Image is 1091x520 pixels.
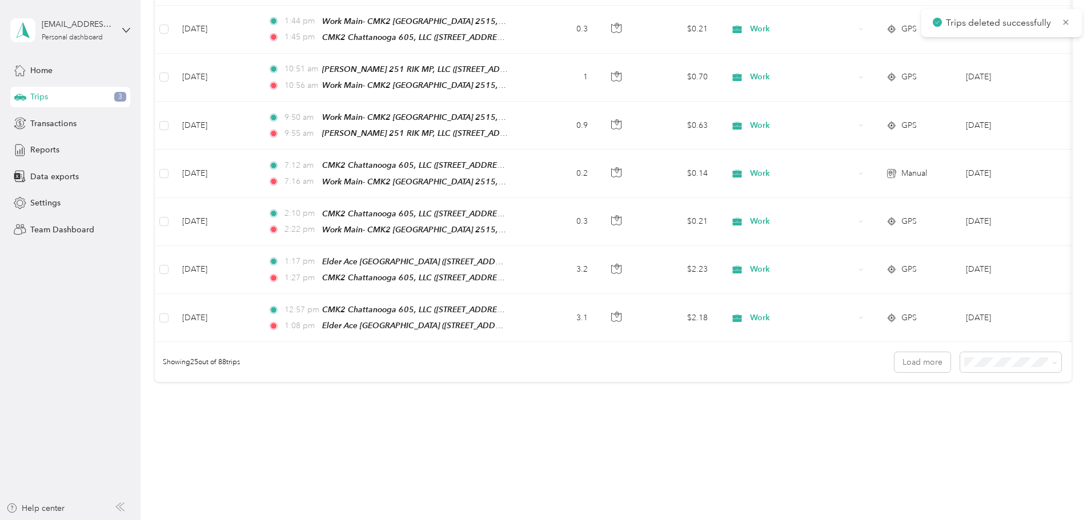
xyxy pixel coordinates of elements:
span: Work [750,312,855,324]
span: Settings [30,197,61,209]
td: $0.14 [637,150,717,197]
td: 3.1 [522,294,597,342]
span: Work [750,23,855,35]
span: Showing 25 out of 88 trips [155,357,240,368]
span: Elder Ace [GEOGRAPHIC_DATA] ([STREET_ADDRESS], [GEOGRAPHIC_DATA], [US_STATE]) [322,257,648,267]
span: 9:50 am [284,111,317,124]
span: 2:10 pm [284,207,317,220]
td: Aug 2025 [957,198,1061,246]
td: [DATE] [173,6,259,54]
span: Home [30,65,53,76]
span: CMK2 Chattanooga 605, LLC ([STREET_ADDRESS][US_STATE]) [322,33,551,42]
td: [DATE] [173,294,259,342]
span: GPS [901,71,917,83]
td: [DATE] [173,150,259,197]
iframe: Everlance-gr Chat Button Frame [1027,456,1091,520]
span: Data exports [30,171,79,183]
span: Work Main- CMK2 [GEOGRAPHIC_DATA] 2515, LLC ([STREET_ADDRESS], [GEOGRAPHIC_DATA], [US_STATE]) [322,112,721,122]
td: 1 [522,54,597,102]
span: 10:56 am [284,79,317,92]
td: Aug 2025 [957,150,1061,197]
span: Team Dashboard [30,224,94,236]
td: Aug 2025 [957,102,1061,150]
div: Personal dashboard [42,34,103,41]
span: Trips [30,91,48,103]
span: Manual [901,167,927,180]
td: 3.2 [522,246,597,294]
td: $2.23 [637,246,717,294]
td: $0.63 [637,102,717,150]
span: Work [750,119,855,132]
span: [PERSON_NAME] 251 RIK MP, LLC ([STREET_ADDRESS][PERSON_NAME], [GEOGRAPHIC_DATA], [US_STATE]) [322,128,723,138]
td: $0.21 [637,198,717,246]
span: GPS [901,119,917,132]
p: Trips deleted successfully [946,16,1053,30]
td: 0.3 [522,198,597,246]
span: Elder Ace [GEOGRAPHIC_DATA] ([STREET_ADDRESS], [GEOGRAPHIC_DATA], [US_STATE]) [322,321,648,330]
td: 0.3 [522,6,597,54]
td: [DATE] [173,198,259,246]
span: Transactions [30,118,77,130]
td: Aug 2025 [957,54,1061,102]
span: 7:12 am [284,159,317,172]
span: 10:51 am [284,63,317,75]
span: 9:55 am [284,127,317,140]
span: 2:22 pm [284,223,317,236]
span: 1:27 pm [284,272,317,284]
span: 1:45 pm [284,31,317,43]
span: [PERSON_NAME] 251 RIK MP, LLC ([STREET_ADDRESS][PERSON_NAME], [GEOGRAPHIC_DATA], [US_STATE]) [322,65,723,74]
span: GPS [901,23,917,35]
span: Work Main- CMK2 [GEOGRAPHIC_DATA] 2515, LLC ([STREET_ADDRESS], [GEOGRAPHIC_DATA], [US_STATE]) [322,177,721,187]
span: GPS [901,215,917,228]
td: $0.70 [637,54,717,102]
span: 12:57 pm [284,304,317,316]
td: 0.9 [522,102,597,150]
td: Aug 2025 [957,246,1061,294]
span: Work Main- CMK2 [GEOGRAPHIC_DATA] 2515, LLC ([STREET_ADDRESS], [GEOGRAPHIC_DATA], [US_STATE]) [322,225,721,235]
td: [DATE] [173,54,259,102]
td: $2.18 [637,294,717,342]
td: $0.21 [637,6,717,54]
span: Work [750,167,855,180]
span: GPS [901,312,917,324]
span: CMK2 Chattanooga 605, LLC ([STREET_ADDRESS][US_STATE]) [322,305,551,315]
span: Work [750,215,855,228]
td: 0.2 [522,150,597,197]
span: GPS [901,263,917,276]
span: 1:17 pm [284,255,317,268]
span: CMK2 Chattanooga 605, LLC ([STREET_ADDRESS][US_STATE]) [322,209,551,219]
button: Load more [895,352,950,372]
span: Work Main- CMK2 [GEOGRAPHIC_DATA] 2515, LLC ([STREET_ADDRESS], [GEOGRAPHIC_DATA], [US_STATE]) [322,17,721,26]
span: Reports [30,144,59,156]
span: 1:44 pm [284,15,317,27]
span: Work [750,263,855,276]
span: Work Main- CMK2 [GEOGRAPHIC_DATA] 2515, LLC ([STREET_ADDRESS], [GEOGRAPHIC_DATA], [US_STATE]) [322,80,721,90]
td: Aug 2025 [957,6,1061,54]
span: CMK2 Chattanooga 605, LLC ([STREET_ADDRESS][US_STATE]) [322,273,551,283]
td: [DATE] [173,102,259,150]
span: 3 [114,92,126,102]
td: [DATE] [173,246,259,294]
span: CMK2 Chattanooga 605, LLC ([STREET_ADDRESS][US_STATE]) [322,160,551,170]
span: Work [750,71,855,83]
div: [EMAIL_ADDRESS][DOMAIN_NAME] [42,18,113,30]
span: 1:08 pm [284,320,317,332]
span: 7:16 am [284,175,317,188]
button: Help center [6,502,65,514]
td: Aug 2025 [957,294,1061,342]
